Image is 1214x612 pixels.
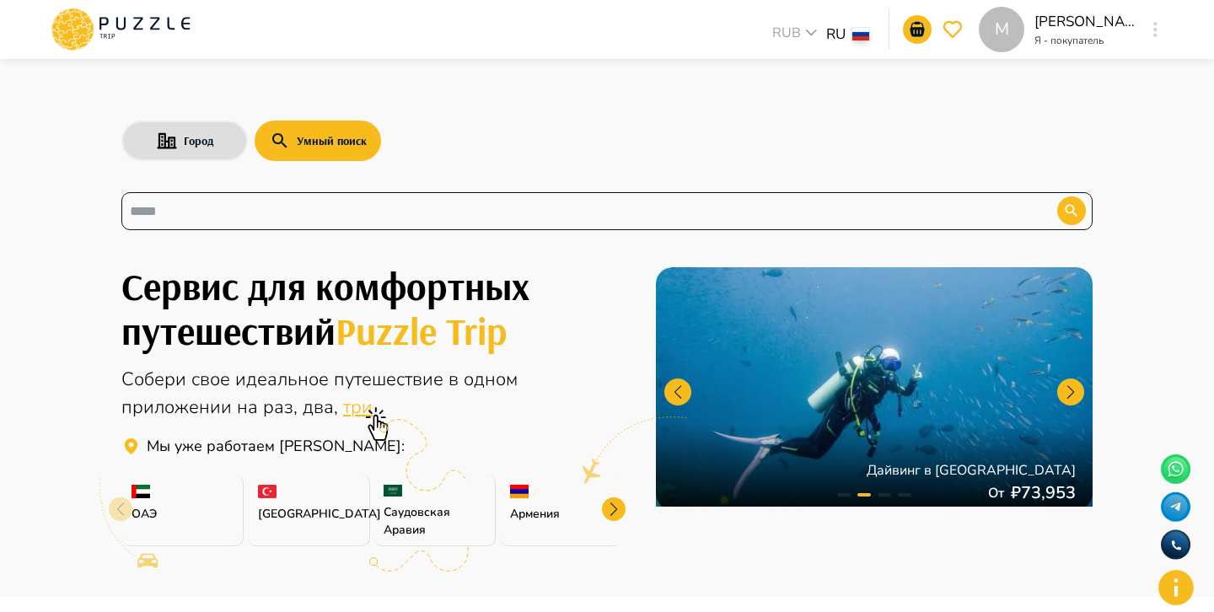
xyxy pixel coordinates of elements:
span: Собери [121,367,191,392]
span: в [449,367,464,392]
button: Город [121,121,248,161]
p: Армения [510,505,611,523]
span: три [343,395,373,420]
div: M [979,7,1024,52]
span: одном [464,367,518,392]
img: lang [852,28,869,40]
span: Puzzle Trip [336,307,508,354]
button: notifications [903,15,932,44]
p: От [988,483,1011,503]
p: Дайвинг в [GEOGRAPHIC_DATA] [867,460,1076,480]
p: Саудовская Аравия [384,503,485,539]
div: Онлайн агрегатор туристических услуг для путешествий по всему миру. [121,366,617,421]
div: RUB [767,23,826,47]
span: два, [303,395,343,420]
span: путешествие [334,367,449,392]
span: приложении [121,395,237,420]
span: свое [191,367,235,392]
p: Сервис для путешествий Puzzle Trip [147,435,405,458]
button: favorite [938,15,967,44]
p: RU [826,24,846,46]
span: идеальное [235,367,334,392]
h1: Собери свое идеальное путешествие с Puzzle Trip [121,264,617,352]
p: ₽ [1011,480,1021,506]
span: на [237,395,263,420]
p: [PERSON_NAME] [1034,11,1136,33]
p: ОАЭ [132,505,233,523]
span: раз, [263,395,303,420]
p: Я - покупатель [1034,33,1136,48]
p: 73,953 [1021,480,1076,506]
button: Умный поиск [255,121,381,161]
p: [GEOGRAPHIC_DATA] [258,505,359,523]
